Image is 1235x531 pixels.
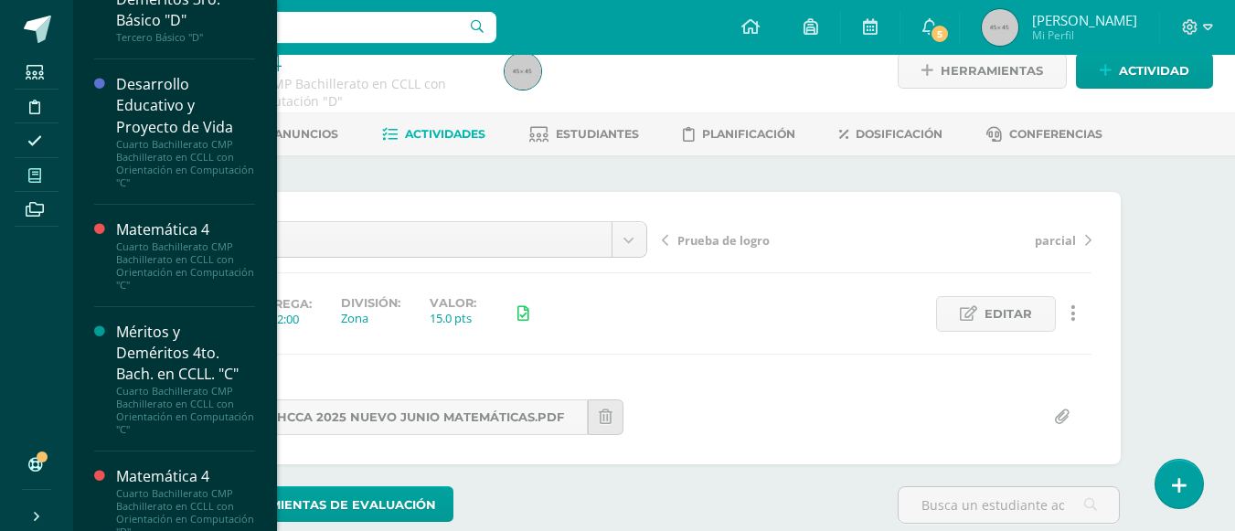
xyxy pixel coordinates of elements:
[116,74,255,137] div: Desarrollo Educativo y Proyecto de Vida
[341,296,400,310] label: División:
[556,127,639,141] span: Estudiantes
[856,127,942,141] span: Dosificación
[839,120,942,149] a: Dosificación
[218,222,646,257] a: Guía 3
[430,296,476,310] label: Valor:
[250,120,338,149] a: Anuncios
[986,120,1102,149] a: Conferencias
[224,488,436,522] span: Herramientas de evaluación
[116,385,255,436] div: Cuarto Bachillerato CMP Bachillerato en CCLL con Orientación en Computación "C"
[116,322,255,385] div: Méritos y Deméritos 4to. Bach. en CCLL. "C"
[662,230,877,249] a: Prueba de logro
[116,31,255,44] div: Tercero Básico "D"
[1035,232,1076,249] span: parcial
[702,127,795,141] span: Planificación
[430,310,476,326] div: 15.0 pts
[116,219,255,292] a: Matemática 4Cuarto Bachillerato CMP Bachillerato en CCLL con Orientación en Computación "C"
[877,230,1091,249] a: parcial
[1076,53,1213,89] a: Actividad
[143,75,483,110] div: Cuarto Bachillerato CMP Bachillerato en CCLL con Orientación en Computación 'D'
[188,486,453,522] a: Herramientas de evaluación
[899,487,1119,523] input: Busca un estudiante aquí...
[683,120,795,149] a: Planificación
[505,53,541,90] img: 45x45
[341,310,400,326] div: Zona
[898,53,1067,89] a: Herramientas
[250,297,312,311] span: Entrega:
[116,138,255,189] div: Cuarto Bachillerato CMP Bachillerato en CCLL con Orientación en Computación "C"
[116,74,255,188] a: Desarrollo Educativo y Proyecto de VidaCuarto Bachillerato CMP Bachillerato en CCLL con Orientaci...
[529,120,639,149] a: Estudiantes
[1032,11,1137,29] span: [PERSON_NAME]
[985,297,1032,331] span: Editar
[1032,27,1137,43] span: Mi Perfil
[941,54,1043,88] span: Herramientas
[116,219,255,240] div: Matemática 4
[1009,127,1102,141] span: Conferencias
[982,9,1018,46] img: 45x45
[116,466,255,487] div: Matemática 4
[405,127,485,141] span: Actividades
[930,24,950,44] span: 5
[677,232,770,249] span: Prueba de logro
[1119,54,1189,88] span: Actividad
[274,127,338,141] span: Anuncios
[143,49,483,75] h1: Matemática 4
[382,120,485,149] a: Actividades
[116,240,255,292] div: Cuarto Bachillerato CMP Bachillerato en CCLL con Orientación en Computación "C"
[116,322,255,436] a: Méritos y Deméritos 4to. Bach. en CCLL. "C"Cuarto Bachillerato CMP Bachillerato en CCLL con Orien...
[85,12,496,43] input: Busca un usuario...
[232,222,598,257] span: Guía 3
[229,399,588,435] a: HCCA 2025 nuevo junio matemáticas.pdf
